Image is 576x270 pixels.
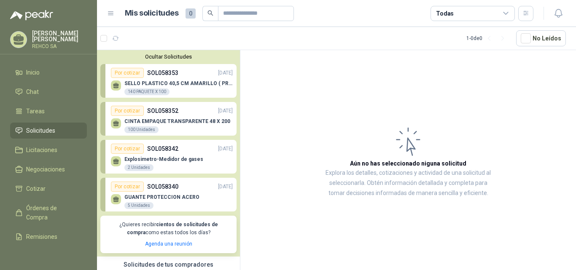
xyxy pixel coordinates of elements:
div: 2 Unidades [124,164,153,171]
a: Tareas [10,103,87,119]
a: Solicitudes [10,123,87,139]
p: SELLO PLASTICO 40,5 CM AMARILLO ( PRECINTO SEGURIDAD) [124,80,233,86]
span: Tareas [26,107,45,116]
a: Remisiones [10,229,87,245]
p: [PERSON_NAME] [PERSON_NAME] [32,30,87,42]
a: Configuración [10,248,87,264]
span: Licitaciones [26,145,57,155]
p: REHCO SA [32,44,87,49]
p: [DATE] [218,145,233,153]
p: Explora los detalles, cotizaciones y actividad de una solicitud al seleccionarla. Obtén informaci... [325,168,492,198]
p: SOL058342 [147,144,178,153]
img: Logo peakr [10,10,53,20]
span: search [207,10,213,16]
span: Solicitudes [26,126,55,135]
p: SOL058353 [147,68,178,78]
div: 100 Unidades [124,126,159,133]
div: 140 PAQUETE X 100 [124,88,170,95]
div: Todas [436,9,454,18]
div: 1 - 0 de 0 [466,32,509,45]
a: Por cotizarSOL058353[DATE] SELLO PLASTICO 40,5 CM AMARILLO ( PRECINTO SEGURIDAD)140 PAQUETE X 100 [100,64,237,98]
a: Agenda una reunión [145,241,192,247]
p: SOL058340 [147,182,178,191]
a: Por cotizarSOL058340[DATE] GUANTE PROTECCION ACERO5 Unidades [100,178,237,211]
a: Por cotizarSOL058352[DATE] CINTA EMPAQUE TRANSPARENTE 48 X 200100 Unidades [100,102,237,136]
div: 5 Unidades [124,202,153,209]
a: Licitaciones [10,142,87,158]
span: Negociaciones [26,165,65,174]
span: Inicio [26,68,40,77]
b: cientos de solicitudes de compra [127,222,218,235]
div: Por cotizar [111,106,144,116]
p: SOL058352 [147,106,178,115]
p: [DATE] [218,69,233,77]
span: Remisiones [26,232,57,241]
a: Cotizar [10,181,87,197]
span: Chat [26,87,39,96]
a: Órdenes de Compra [10,200,87,225]
button: No Leídos [516,30,566,46]
button: Ocultar Solicitudes [100,53,237,60]
p: Explosimetro-Medidor de gases [124,156,203,162]
div: Por cotizar [111,68,144,78]
div: Ocultar SolicitudesPor cotizarSOL058353[DATE] SELLO PLASTICO 40,5 CM AMARILLO ( PRECINTO SEGURIDA... [97,50,240,257]
span: Cotizar [26,184,46,193]
a: Por cotizarSOL058342[DATE] Explosimetro-Medidor de gases2 Unidades [100,140,237,174]
a: Chat [10,84,87,100]
p: CINTA EMPAQUE TRANSPARENTE 48 X 200 [124,118,230,124]
span: 0 [186,8,196,19]
div: Por cotizar [111,182,144,192]
h1: Mis solicitudes [125,7,179,19]
div: Por cotizar [111,144,144,154]
p: ¿Quieres recibir como estas todos los días? [105,221,231,237]
a: Negociaciones [10,161,87,177]
a: Inicio [10,64,87,80]
p: [DATE] [218,107,233,115]
h3: Aún no has seleccionado niguna solicitud [350,159,466,168]
p: [DATE] [218,183,233,191]
p: GUANTE PROTECCION ACERO [124,194,199,200]
span: Órdenes de Compra [26,203,79,222]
